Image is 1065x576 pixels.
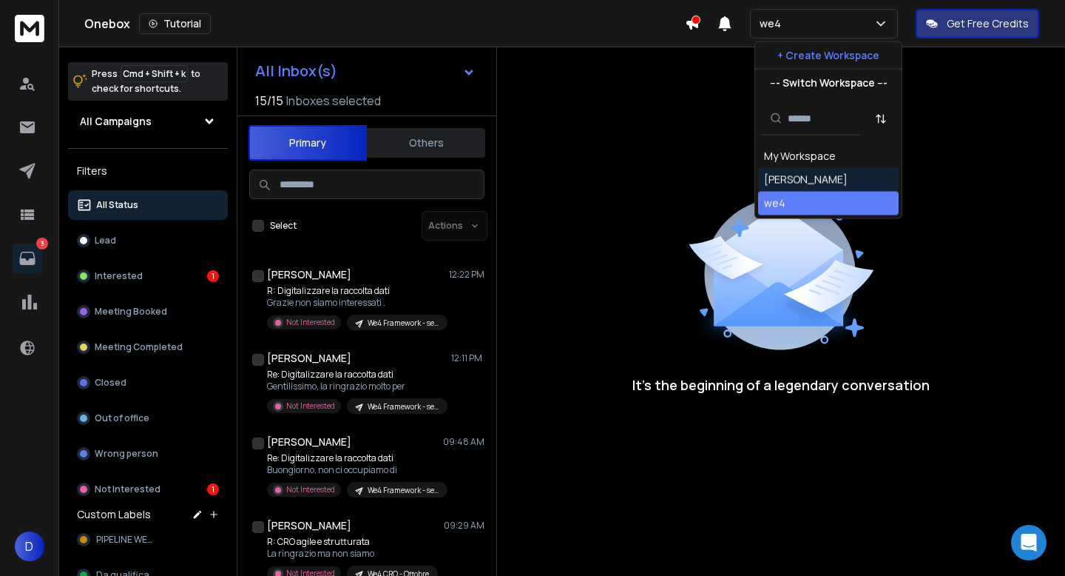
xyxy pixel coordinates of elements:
[449,269,484,281] p: 12:22 PM
[68,525,228,555] button: PIPELINE WE4
[68,403,228,433] button: Out of office
[916,9,1039,38] button: Get Free Credits
[121,65,188,82] span: Cmd + Shift + k
[15,532,44,561] button: D
[764,149,836,164] div: My Workspace
[451,352,484,364] p: 12:11 PM
[267,381,444,392] p: Gentilissimo, la ringrazio molto per
[139,13,211,34] button: Tutorial
[764,196,785,211] div: we4
[267,518,351,533] h1: [PERSON_NAME]
[255,64,337,78] h1: All Inbox(s)
[95,448,158,460] p: Wrong person
[286,401,335,412] p: Not Interested
[443,436,484,448] p: 09:48 AM
[95,412,149,424] p: Out of office
[68,161,228,181] h3: Filters
[368,485,439,496] p: We4 Framework - settembre
[96,534,153,546] span: PIPELINE WE4
[286,92,381,110] h3: Inboxes selected
[270,220,297,232] label: Select
[764,173,848,187] div: [PERSON_NAME]
[95,341,183,353] p: Meeting Completed
[80,114,152,129] h1: All Campaigns
[267,267,351,282] h1: [PERSON_NAME]
[267,285,444,297] p: R: Digitalizzare la raccolta dati
[207,270,219,282] div: 1
[95,306,167,318] p: Meeting Booked
[68,332,228,362] button: Meeting Completed
[68,368,228,398] button: Closed
[267,369,444,381] p: Re: Digitalizzare la raccolta dati
[632,375,930,395] p: It’s the beginning of a legendary conversation
[68,439,228,469] button: Wrong person
[267,297,444,309] p: Grazie non siamo interessati .
[368,401,439,412] p: We4 Framework - settembre
[267,435,351,449] h1: [PERSON_NAME]
[68,226,228,255] button: Lead
[243,56,487,86] button: All Inbox(s)
[92,67,200,96] p: Press to check for shortcuts.
[95,377,126,389] p: Closed
[248,125,367,161] button: Primary
[96,199,138,211] p: All Status
[444,520,484,532] p: 09:29 AM
[286,484,335,495] p: Not Interested
[760,16,787,31] p: we4
[77,507,151,522] h3: Custom Labels
[267,536,438,548] p: R: CRO agile e strutturata
[368,318,439,329] p: We4 Framework - settembre
[68,107,228,136] button: All Campaigns
[267,548,438,560] p: La ringrazio ma non siamo
[755,42,902,69] button: + Create Workspace
[367,127,485,159] button: Others
[255,92,283,110] span: 15 / 15
[13,244,42,273] a: 3
[68,297,228,326] button: Meeting Booked
[770,76,887,90] p: --- Switch Workspace ---
[866,104,896,133] button: Sort by Sort A-Z
[777,48,879,63] p: + Create Workspace
[947,16,1029,31] p: Get Free Credits
[207,483,219,495] div: 1
[267,464,444,476] p: Buongiorno, non ci occupiamo di
[68,475,228,504] button: Not Interested1
[267,452,444,464] p: Re: Digitalizzare la raccolta dati
[95,235,116,247] p: Lead
[84,13,685,34] div: Onebox
[286,317,335,328] p: Not Interested
[95,483,160,495] p: Not Interested
[68,190,228,220] button: All Status
[95,270,143,282] p: Interested
[1011,525,1047,560] div: Open Intercom Messenger
[267,351,351,366] h1: [PERSON_NAME]
[36,238,48,250] p: 3
[68,261,228,291] button: Interested1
